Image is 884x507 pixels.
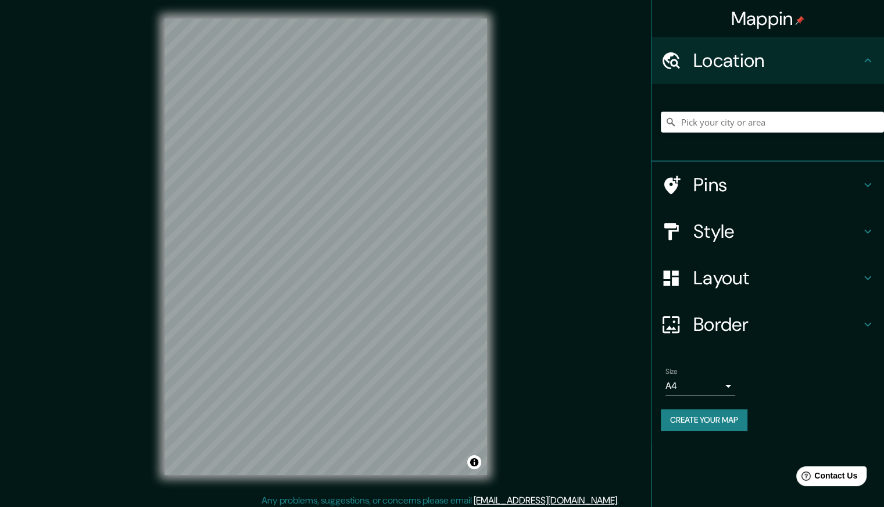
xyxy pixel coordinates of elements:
div: Layout [652,255,884,301]
div: Style [652,208,884,255]
iframe: Help widget launcher [781,462,871,494]
button: Toggle attribution [467,455,481,469]
h4: Border [693,313,861,336]
a: [EMAIL_ADDRESS][DOMAIN_NAME] [474,494,617,506]
h4: Layout [693,266,861,290]
h4: Mappin [731,7,805,30]
div: Location [652,37,884,84]
div: Border [652,301,884,348]
img: pin-icon.png [795,16,804,25]
label: Size [665,367,678,377]
h4: Pins [693,173,861,197]
input: Pick your city or area [661,112,884,133]
div: Pins [652,162,884,208]
h4: Style [693,220,861,243]
button: Create your map [661,409,747,431]
canvas: Map [164,19,487,475]
div: A4 [665,377,735,395]
h4: Location [693,49,861,72]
